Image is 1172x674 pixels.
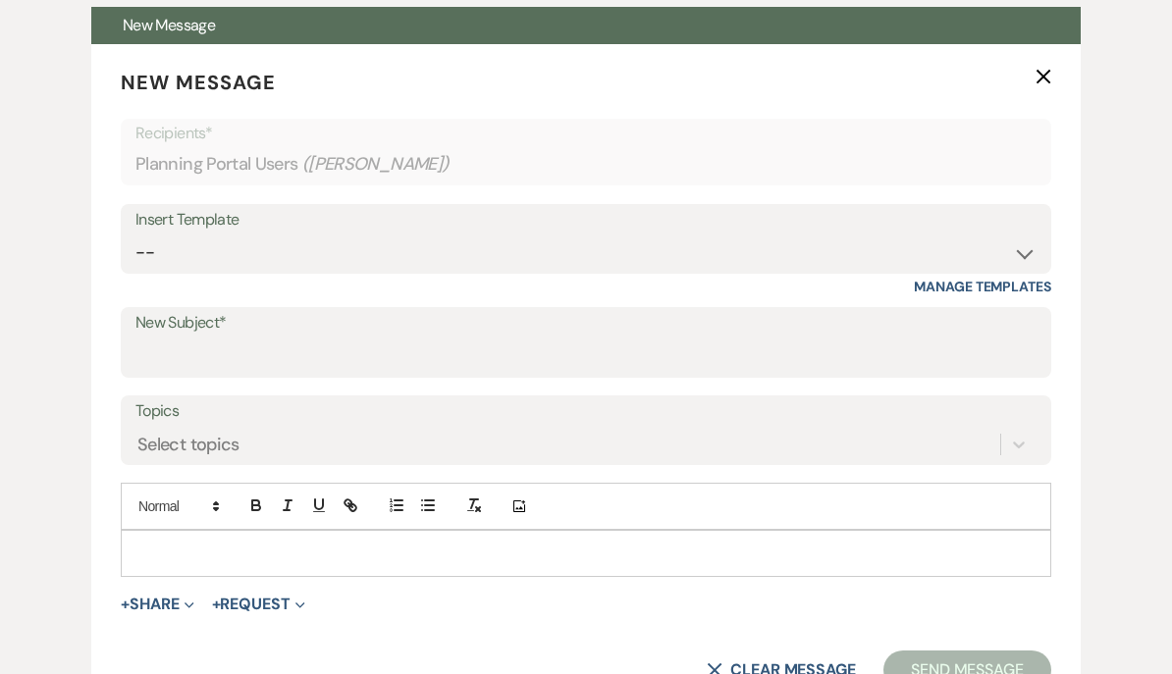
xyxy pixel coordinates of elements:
span: + [212,596,221,612]
button: Share [121,596,194,612]
div: Select topics [137,432,240,458]
span: ( [PERSON_NAME] ) [302,151,450,178]
div: Insert Template [135,206,1037,234]
button: Request [212,596,305,612]
label: New Subject* [135,309,1037,337]
span: + [121,596,130,612]
div: Planning Portal Users [135,145,1037,183]
span: New Message [121,70,276,95]
label: Topics [135,397,1037,426]
a: Manage Templates [914,278,1051,295]
span: New Message [123,15,215,35]
p: Recipients* [135,121,1037,146]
